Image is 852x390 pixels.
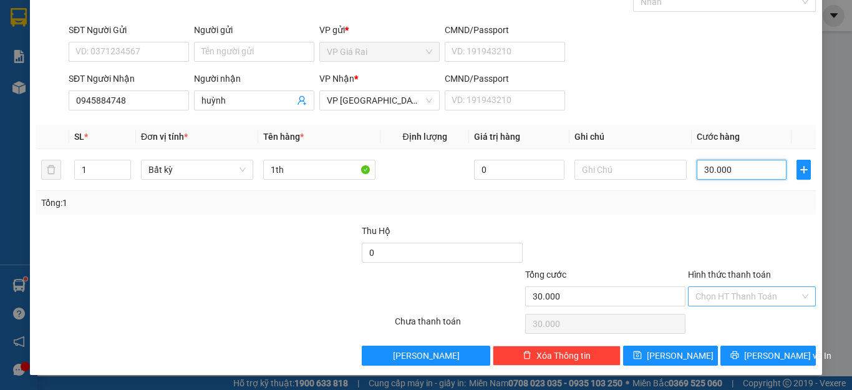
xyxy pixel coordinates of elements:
th: Ghi chú [569,125,692,149]
span: Đơn vị tính [141,132,188,142]
span: Tên hàng [263,132,304,142]
span: [PERSON_NAME] [393,349,460,363]
span: Định lượng [402,132,447,142]
button: plus [796,160,811,180]
div: Chưa thanh toán [394,314,524,336]
div: Người nhận [194,72,314,85]
span: Giá trị hàng [474,132,520,142]
span: VP Nhận [319,74,354,84]
button: delete [41,160,61,180]
li: 0983 44 7777 [6,59,238,74]
div: CMND/Passport [445,72,565,85]
span: Bất kỳ [148,160,246,179]
div: CMND/Passport [445,23,565,37]
span: VP Giá Rai [327,42,432,61]
div: Tổng: 1 [41,196,330,210]
button: printer[PERSON_NAME] và In [720,346,816,366]
div: SĐT Người Gửi [69,23,189,37]
span: environment [72,30,82,40]
button: [PERSON_NAME] [362,346,490,366]
span: Thu Hộ [362,226,390,236]
span: [PERSON_NAME] và In [744,349,831,363]
button: deleteXóa Thông tin [493,346,621,366]
b: TRÍ NHÂN [72,8,135,24]
span: Tổng cước [525,270,566,280]
span: [PERSON_NAME] [647,349,714,363]
b: GỬI : VP Giá Rai [6,93,128,114]
span: delete [523,351,531,361]
span: Xóa Thông tin [536,349,591,363]
button: save[PERSON_NAME] [623,346,719,366]
div: SĐT Người Nhận [69,72,189,85]
label: Hình thức thanh toán [688,270,771,280]
span: phone [72,61,82,71]
span: VP Sài Gòn [327,91,432,110]
input: 0 [474,160,564,180]
span: SL [74,132,84,142]
span: printer [730,351,739,361]
span: plus [797,165,810,175]
span: save [633,351,642,361]
div: VP gửi [319,23,440,37]
li: [STREET_ADDRESS][PERSON_NAME] [6,27,238,59]
div: Người gửi [194,23,314,37]
input: Ghi Chú [574,160,687,180]
input: VD: Bàn, Ghế [263,160,375,180]
span: user-add [297,95,307,105]
span: Cước hàng [697,132,740,142]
